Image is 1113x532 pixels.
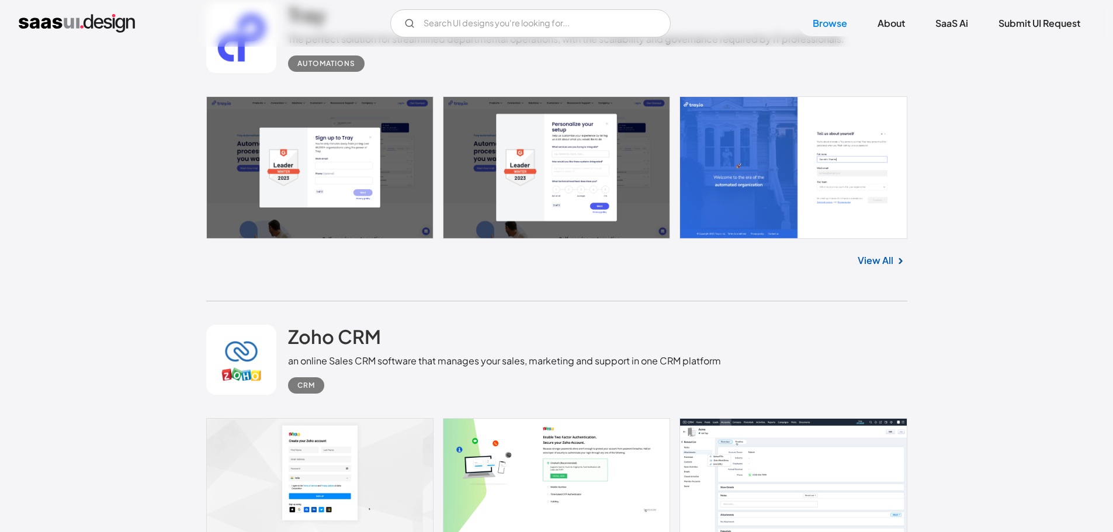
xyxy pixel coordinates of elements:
[858,253,893,267] a: View All
[390,9,671,37] form: Email Form
[799,11,861,36] a: Browse
[19,14,135,33] a: home
[984,11,1094,36] a: Submit UI Request
[288,354,721,368] div: an online Sales CRM software that manages your sales, marketing and support in one CRM platform
[297,378,315,392] div: CRM
[390,9,671,37] input: Search UI designs you're looking for...
[288,325,381,354] a: Zoho CRM
[864,11,919,36] a: About
[288,325,381,348] h2: Zoho CRM
[297,57,355,71] div: Automations
[921,11,982,36] a: SaaS Ai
